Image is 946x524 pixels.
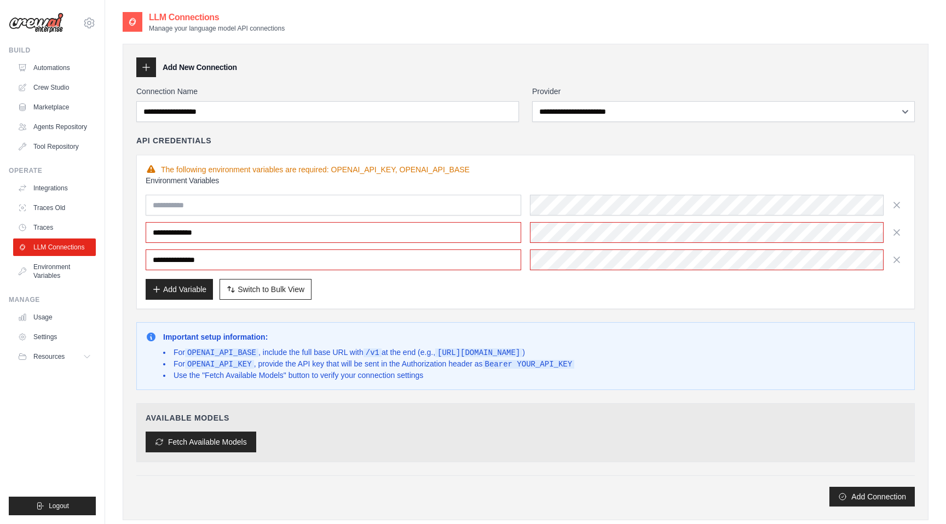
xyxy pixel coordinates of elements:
button: Add Connection [829,487,915,506]
button: Switch to Bulk View [220,279,312,300]
code: Bearer YOUR_API_KEY [483,360,575,369]
button: Fetch Available Models [146,432,256,452]
h3: Add New Connection [163,62,237,73]
span: Resources [33,352,65,361]
code: [URL][DOMAIN_NAME] [435,348,522,357]
h3: Environment Variables [146,175,905,186]
div: Manage [9,295,96,304]
strong: Important setup information: [163,333,268,341]
button: Resources [13,348,96,365]
a: Usage [13,308,96,326]
code: OPENAI_API_KEY [185,360,254,369]
li: Use the "Fetch Available Models" button to verify your connection settings [163,370,574,381]
h2: LLM Connections [149,11,285,24]
a: Settings [13,328,96,346]
a: Tool Repository [13,138,96,155]
a: Agents Repository [13,118,96,136]
code: OPENAI_API_BASE [185,348,258,357]
div: Build [9,46,96,55]
h4: API Credentials [136,135,211,146]
code: /v1 [364,348,382,357]
span: Switch to Bulk View [238,284,304,295]
span: Logout [49,502,69,510]
label: Connection Name [136,86,519,97]
button: Add Variable [146,279,213,300]
label: Provider [532,86,915,97]
a: Automations [13,59,96,77]
div: Operate [9,166,96,175]
a: Environment Variables [13,258,96,284]
button: Logout [9,497,96,515]
li: For , provide the API key that will be sent in the Authorization header as [163,358,574,370]
a: Traces [13,219,96,236]
li: For , include the full base URL with at the end (e.g., ) [163,347,574,358]
p: Manage your language model API connections [149,24,285,33]
div: The following environment variables are required: OPENAI_API_KEY, OPENAI_API_BASE [146,164,905,175]
a: LLM Connections [13,238,96,256]
a: Integrations [13,179,96,197]
h4: Available Models [146,412,905,423]
img: Logo [9,13,64,33]
a: Traces Old [13,199,96,217]
a: Crew Studio [13,79,96,96]
a: Marketplace [13,98,96,116]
